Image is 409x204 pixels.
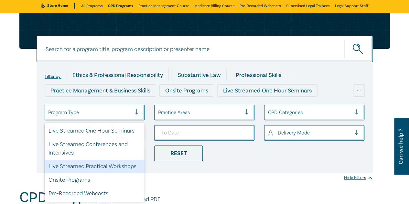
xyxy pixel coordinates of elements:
div: Live Streamed Practical Workshops [170,100,272,112]
label: Filter by: [45,74,61,79]
div: Professional Skills [230,69,287,81]
div: Live Streamed Conferences and Intensives [45,138,145,160]
div: Substantive Law [172,69,227,81]
input: To Date [154,125,254,141]
div: Practice Management & Business Skills [45,84,156,97]
div: Pre-Recorded Webcasts [45,187,145,200]
div: Live Streamed Conferences and Intensives [45,100,167,112]
input: select [268,109,269,116]
input: Search for a program title, program description or presenter name [37,36,373,62]
input: select [268,129,269,136]
input: select [158,109,159,116]
input: select [48,109,49,116]
div: Ethics & Professional Responsibility [67,69,169,81]
span: Can we help ? [398,122,404,171]
div: Reset [154,145,203,161]
div: Live Streamed One Hour Seminars [45,124,145,138]
div: Hide Filters [344,175,373,181]
div: Live Streamed Practical Workshops [45,160,145,173]
div: Live Streamed One Hour Seminars [217,84,318,97]
div: Onsite Programs [159,84,214,97]
div: ... [353,84,365,97]
div: Onsite Programs [45,173,145,187]
a: Store Home [41,3,75,9]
